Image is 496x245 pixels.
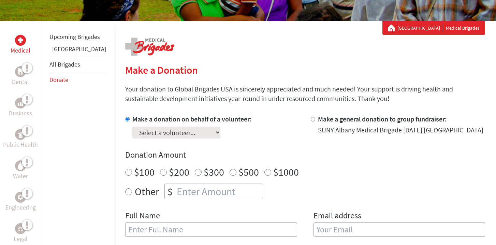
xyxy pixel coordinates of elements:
[125,38,174,56] img: logo-medical.png
[204,165,224,178] label: $300
[238,165,259,178] label: $500
[18,68,23,75] img: Dental
[273,165,299,178] label: $1000
[397,25,443,31] a: [GEOGRAPHIC_DATA]
[15,223,26,234] div: Legal Empowerment
[3,140,38,149] p: Public Health
[125,210,160,222] label: Full Name
[49,72,106,87] li: Donate
[3,129,38,149] a: Public HealthPublic Health
[15,66,26,77] div: Dental
[318,125,483,135] div: SUNY Albany Medical Brigade [DATE] [GEOGRAPHIC_DATA]
[49,29,106,44] li: Upcoming Brigades
[15,129,26,140] div: Public Health
[15,35,26,46] div: Medical
[5,192,36,212] a: EngineeringEngineering
[18,194,23,200] img: Engineering
[12,77,29,87] p: Dental
[9,98,32,118] a: BusinessBusiness
[15,98,26,109] div: Business
[313,222,485,237] input: Your Email
[13,160,28,181] a: WaterWater
[49,60,80,68] a: All Brigades
[125,222,297,237] input: Enter Full Name
[165,184,175,199] div: $
[13,171,28,181] p: Water
[18,227,23,231] img: Legal Empowerment
[125,149,485,160] h4: Donation Amount
[18,100,23,106] img: Business
[169,165,189,178] label: $200
[175,184,263,199] input: Enter Amount
[313,210,361,222] label: Email address
[5,203,36,212] p: Engineering
[49,76,68,84] a: Donate
[135,184,159,199] label: Other
[15,192,26,203] div: Engineering
[49,33,100,41] a: Upcoming Brigades
[11,35,30,55] a: MedicalMedical
[388,25,480,31] div: Medical Brigades
[18,131,23,138] img: Public Health
[52,45,106,53] a: [GEOGRAPHIC_DATA]
[125,84,485,103] p: Your donation to Global Brigades USA is sincerely appreciated and much needed! Your support is dr...
[132,115,252,123] label: Make a donation on behalf of a volunteer:
[15,160,26,171] div: Water
[49,57,106,72] li: All Brigades
[11,46,30,55] p: Medical
[12,66,29,87] a: DentalDental
[18,162,23,170] img: Water
[9,109,32,118] p: Business
[49,44,106,57] li: Belize
[18,38,23,43] img: Medical
[318,115,447,123] label: Make a general donation to group fundraiser:
[125,64,485,76] h2: Make a Donation
[134,165,155,178] label: $100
